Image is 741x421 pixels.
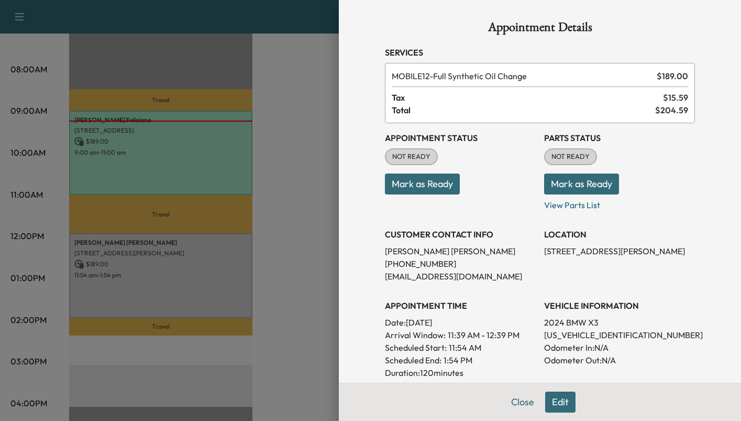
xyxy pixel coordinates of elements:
p: Scheduled Start: [385,341,447,354]
button: Mark as Ready [544,174,619,195]
p: [PERSON_NAME] [PERSON_NAME] [385,245,536,257]
p: 1:54 PM [444,354,472,366]
p: Scheduled End: [385,354,441,366]
span: 11:39 AM - 12:39 PM [448,329,519,341]
p: [EMAIL_ADDRESS][DOMAIN_NAME] [385,270,536,283]
p: View Parts List [544,195,695,211]
p: [STREET_ADDRESS][PERSON_NAME] [544,245,695,257]
h3: CUSTOMER CONTACT INFO [385,228,536,241]
p: Date: [DATE] [385,316,536,329]
button: Close [504,392,541,413]
h1: Appointment Details [385,21,695,38]
span: NOT READY [386,152,437,162]
span: Total [392,104,655,116]
span: NOT READY [545,152,596,162]
p: Odometer In: N/A [544,341,695,354]
h3: Appointment Status [385,132,536,144]
p: [US_VEHICLE_IDENTIFICATION_NUMBER] [544,329,695,341]
span: Full Synthetic Oil Change [392,70,652,82]
p: 2024 BMW X3 [544,316,695,329]
p: Arrival Window: [385,329,536,341]
p: 11:54 AM [449,341,481,354]
h3: VEHICLE INFORMATION [544,299,695,312]
span: Tax [392,91,663,104]
button: Edit [545,392,576,413]
p: [PHONE_NUMBER] [385,257,536,270]
h3: LOCATION [544,228,695,241]
span: $ 15.59 [663,91,688,104]
span: $ 204.59 [655,104,688,116]
p: Odometer Out: N/A [544,354,695,366]
button: Mark as Ready [385,174,460,195]
h3: Parts Status [544,132,695,144]
p: Duration: 120 minutes [385,366,536,379]
h3: APPOINTMENT TIME [385,299,536,312]
h3: Services [385,46,695,59]
span: $ 189.00 [657,70,688,82]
